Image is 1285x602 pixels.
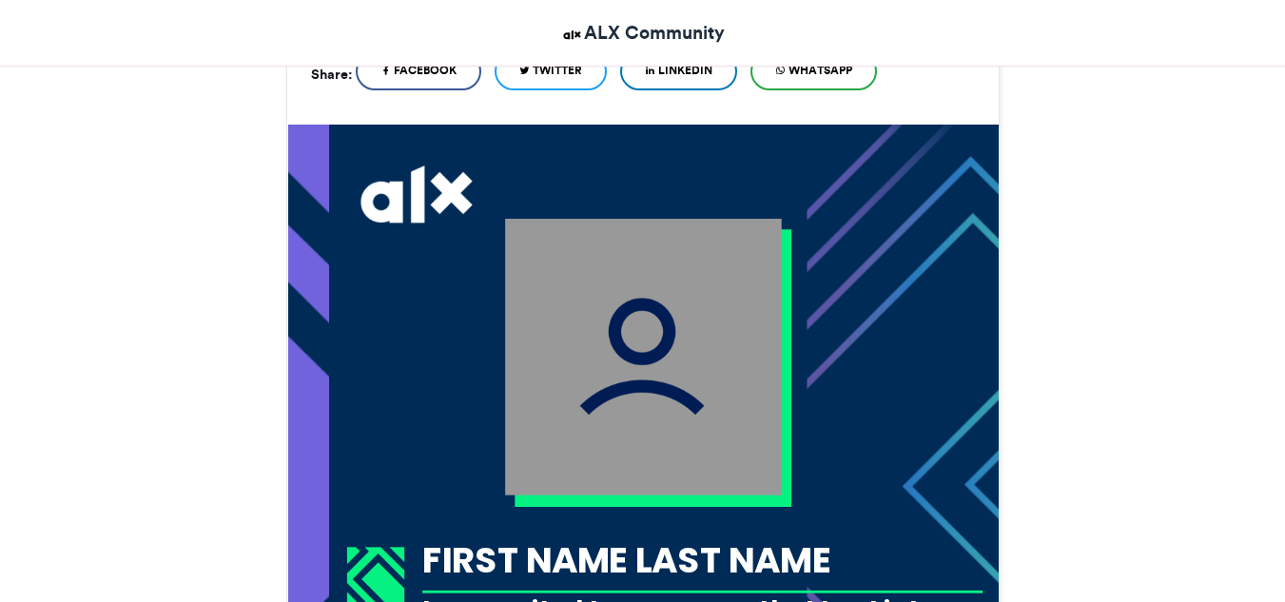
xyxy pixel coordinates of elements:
img: user_filled.png [505,219,782,495]
span: Facebook [394,62,457,79]
h5: Share: [311,62,352,87]
img: ALX Community [560,23,584,47]
a: WhatsApp [750,52,877,90]
a: Facebook [356,52,481,90]
a: LinkedIn [620,52,737,90]
a: ALX Community [560,19,725,47]
span: Twitter [533,62,582,79]
a: Twitter [495,52,607,90]
span: WhatsApp [789,62,852,79]
div: FIRST NAME LAST NAME [422,535,983,585]
span: LinkedIn [658,62,712,79]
